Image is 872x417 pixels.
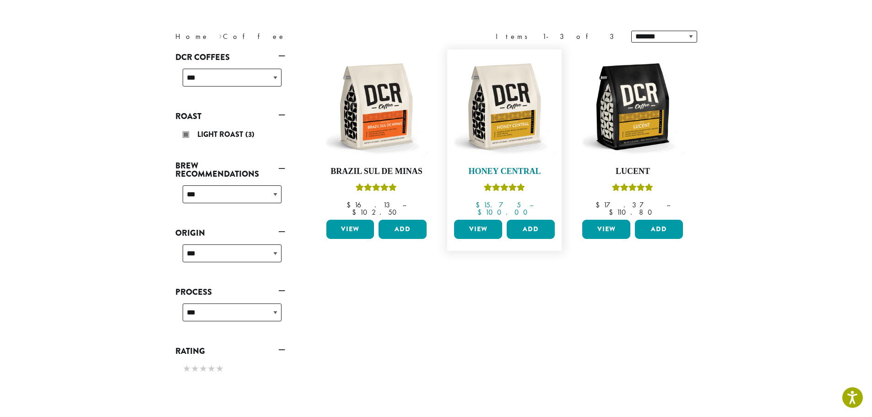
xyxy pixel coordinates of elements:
[324,167,429,177] h4: Brazil Sul De Minas
[324,54,429,216] a: Brazil Sul De MinasRated 5.00 out of 5
[175,343,285,359] a: Rating
[207,362,216,375] span: ★
[477,207,532,217] bdi: 100.00
[476,200,521,210] bdi: 15.75
[609,207,656,217] bdi: 110.80
[402,200,406,210] span: –
[580,54,685,159] img: DCR-12oz-Lucent-Stock-scaled.png
[530,200,533,210] span: –
[175,284,285,300] a: Process
[352,207,360,217] span: $
[324,54,429,159] img: DCR-12oz-Brazil-Sul-De-Minas-Stock-scaled.png
[496,31,617,42] div: Items 1-3 of 3
[347,200,394,210] bdi: 16.13
[175,31,422,42] nav: Breadcrumb
[580,167,685,177] h4: Lucent
[612,182,653,196] div: Rated 5.00 out of 5
[507,220,555,239] button: Add
[326,220,374,239] a: View
[175,300,285,332] div: Process
[582,220,630,239] a: View
[175,225,285,241] a: Origin
[454,220,502,239] a: View
[191,362,199,375] span: ★
[197,129,245,140] span: Light Roast
[452,54,557,216] a: Honey CentralRated 5.00 out of 5
[175,32,209,41] a: Home
[347,200,354,210] span: $
[484,182,525,196] div: Rated 5.00 out of 5
[175,182,285,214] div: Brew Recommendations
[199,362,207,375] span: ★
[175,49,285,65] a: DCR Coffees
[356,182,397,196] div: Rated 5.00 out of 5
[175,359,285,380] div: Rating
[219,28,222,42] span: ›
[609,207,617,217] span: $
[379,220,427,239] button: Add
[175,65,285,97] div: DCR Coffees
[175,241,285,273] div: Origin
[580,54,685,216] a: LucentRated 5.00 out of 5
[175,124,285,147] div: Roast
[596,200,658,210] bdi: 17.37
[175,158,285,182] a: Brew Recommendations
[635,220,683,239] button: Add
[352,207,401,217] bdi: 102.50
[245,129,255,140] span: (3)
[476,200,483,210] span: $
[666,200,670,210] span: –
[452,167,557,177] h4: Honey Central
[175,108,285,124] a: Roast
[477,207,485,217] span: $
[452,54,557,159] img: DCR-12oz-Honey-Central-Stock-scaled.png
[596,200,603,210] span: $
[183,362,191,375] span: ★
[216,362,224,375] span: ★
